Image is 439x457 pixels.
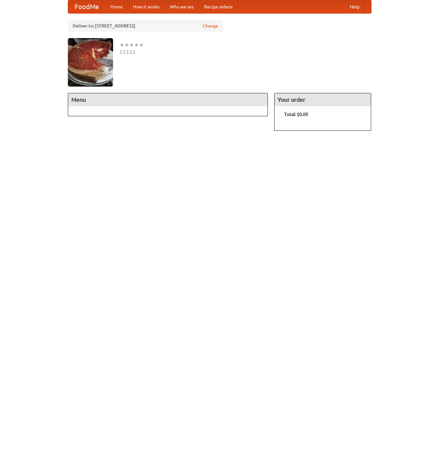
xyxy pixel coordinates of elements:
a: FoodMe [68,0,105,13]
a: Who we are [165,0,199,13]
li: $ [123,48,126,56]
b: Total: $0.00 [284,112,308,117]
img: angular.jpg [68,38,113,87]
a: Help [345,0,365,13]
li: $ [132,48,136,56]
div: Deliver to: [STREET_ADDRESS] [68,20,223,32]
a: How it works [128,0,165,13]
a: Home [105,0,128,13]
li: $ [129,48,132,56]
a: Recipe videos [199,0,238,13]
h4: Your order [275,93,371,106]
li: ★ [129,41,134,48]
h4: Menu [68,93,268,106]
li: $ [126,48,129,56]
li: $ [120,48,123,56]
li: ★ [124,41,129,48]
li: ★ [134,41,139,48]
li: ★ [120,41,124,48]
a: Change [203,23,218,29]
li: ★ [139,41,144,48]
